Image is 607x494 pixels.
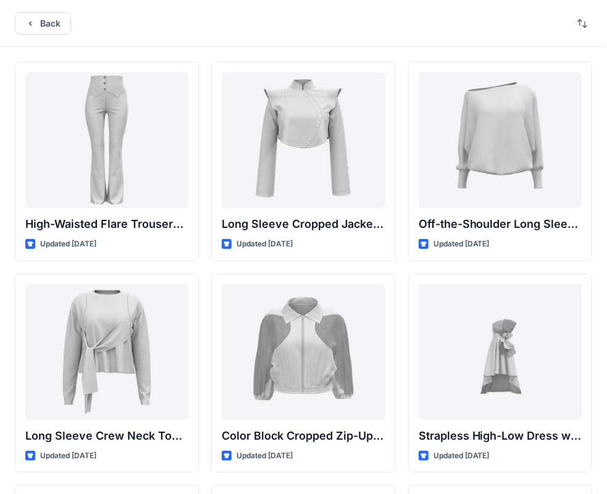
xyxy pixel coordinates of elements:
a: Color Block Cropped Zip-Up Jacket with Sheer Sleeves [222,284,385,420]
p: Updated [DATE] [433,450,490,463]
p: Updated [DATE] [40,450,96,463]
p: Off-the-Shoulder Long Sleeve Top [419,216,582,233]
p: Long Sleeve Crew Neck Top with Asymmetrical Tie Detail [25,427,188,445]
p: Color Block Cropped Zip-Up Jacket with Sheer Sleeves [222,427,385,445]
a: Off-the-Shoulder Long Sleeve Top [419,72,582,208]
a: High-Waisted Flare Trousers with Button Detail [25,72,188,208]
p: Long Sleeve Cropped Jacket with Mandarin Collar and Shoulder Detail [222,216,385,233]
p: Updated [DATE] [237,450,293,463]
p: High-Waisted Flare Trousers with Button Detail [25,216,188,233]
p: Updated [DATE] [237,238,293,251]
p: Strapless High-Low Dress with Side Bow Detail [419,427,582,445]
p: Updated [DATE] [433,238,490,251]
a: Long Sleeve Cropped Jacket with Mandarin Collar and Shoulder Detail [222,72,385,208]
a: Strapless High-Low Dress with Side Bow Detail [419,284,582,420]
p: Updated [DATE] [40,238,96,251]
button: Back [15,12,71,35]
a: Long Sleeve Crew Neck Top with Asymmetrical Tie Detail [25,284,188,420]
